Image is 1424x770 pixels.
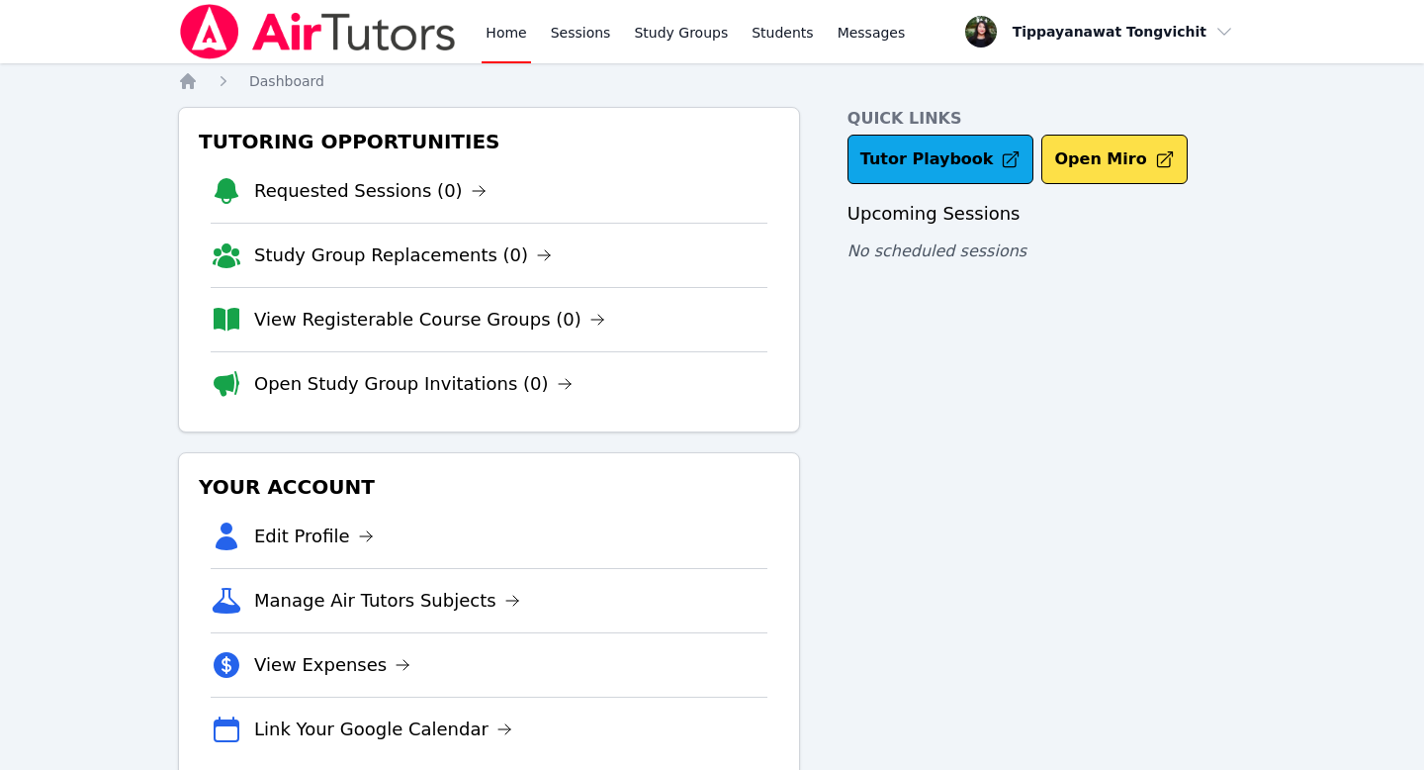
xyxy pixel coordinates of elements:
[254,523,374,550] a: Edit Profile
[254,651,410,679] a: View Expenses
[1041,135,1187,184] button: Open Miro
[254,241,552,269] a: Study Group Replacements (0)
[847,241,1026,260] span: No scheduled sessions
[254,370,573,398] a: Open Study Group Invitations (0)
[254,587,520,615] a: Manage Air Tutors Subjects
[178,71,1246,91] nav: Breadcrumb
[249,73,324,89] span: Dashboard
[195,469,783,505] h3: Your Account
[838,23,906,43] span: Messages
[254,716,512,743] a: Link Your Google Calendar
[195,124,783,159] h3: Tutoring Opportunities
[847,200,1246,228] h3: Upcoming Sessions
[847,135,1034,184] a: Tutor Playbook
[254,306,605,334] a: View Registerable Course Groups (0)
[178,4,458,59] img: Air Tutors
[249,71,324,91] a: Dashboard
[847,107,1246,131] h4: Quick Links
[254,177,487,205] a: Requested Sessions (0)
